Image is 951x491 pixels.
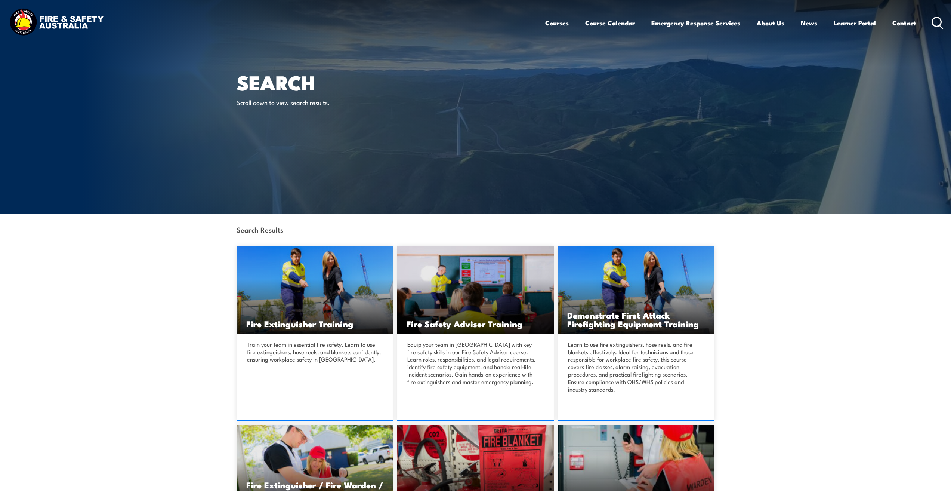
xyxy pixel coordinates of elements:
a: Emergency Response Services [651,13,740,33]
a: Demonstrate First Attack Firefighting Equipment Training [558,246,714,334]
a: Courses [545,13,569,33]
a: News [801,13,817,33]
p: Scroll down to view search results. [237,98,373,107]
img: Fire Safety Advisor [397,246,554,334]
h3: Fire Safety Adviser Training [407,319,544,328]
h3: Demonstrate First Attack Firefighting Equipment Training [567,311,705,328]
p: Learn to use fire extinguishers, hose reels, and fire blankets effectively. Ideal for technicians... [568,341,702,393]
p: Train your team in essential fire safety. Learn to use fire extinguishers, hose reels, and blanke... [247,341,381,363]
a: About Us [757,13,784,33]
h3: Fire Extinguisher Training [246,319,384,328]
a: Fire Safety Adviser Training [397,246,554,334]
h1: Search [237,73,421,91]
img: Fire Extinguisher Training [237,246,393,334]
img: Demonstrate First Attack Firefighting Equipment [558,246,714,334]
p: Equip your team in [GEOGRAPHIC_DATA] with key fire safety skills in our Fire Safety Adviser cours... [407,341,541,386]
a: Learner Portal [834,13,876,33]
a: Course Calendar [585,13,635,33]
strong: Search Results [237,224,283,234]
a: Contact [892,13,916,33]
